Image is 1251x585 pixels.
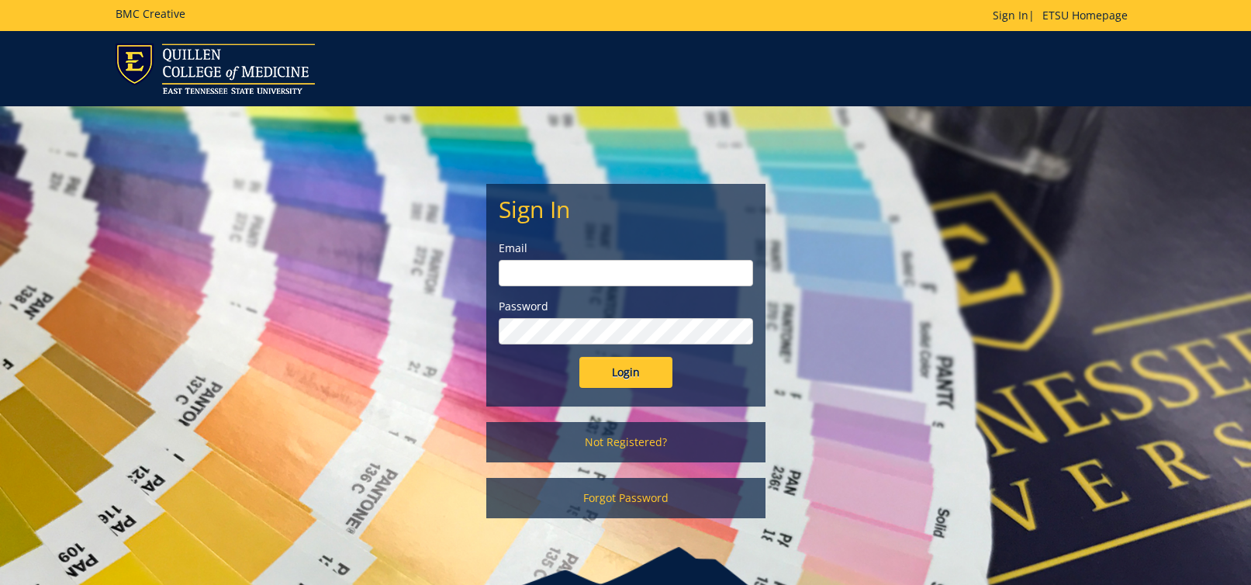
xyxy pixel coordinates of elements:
[1035,8,1135,22] a: ETSU Homepage
[499,299,753,314] label: Password
[993,8,1135,23] p: |
[116,8,185,19] h5: BMC Creative
[993,8,1028,22] a: Sign In
[499,241,753,256] label: Email
[499,196,753,222] h2: Sign In
[486,422,765,462] a: Not Registered?
[486,478,765,518] a: Forgot Password
[116,43,315,94] img: ETSU logo
[579,357,672,388] input: Login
